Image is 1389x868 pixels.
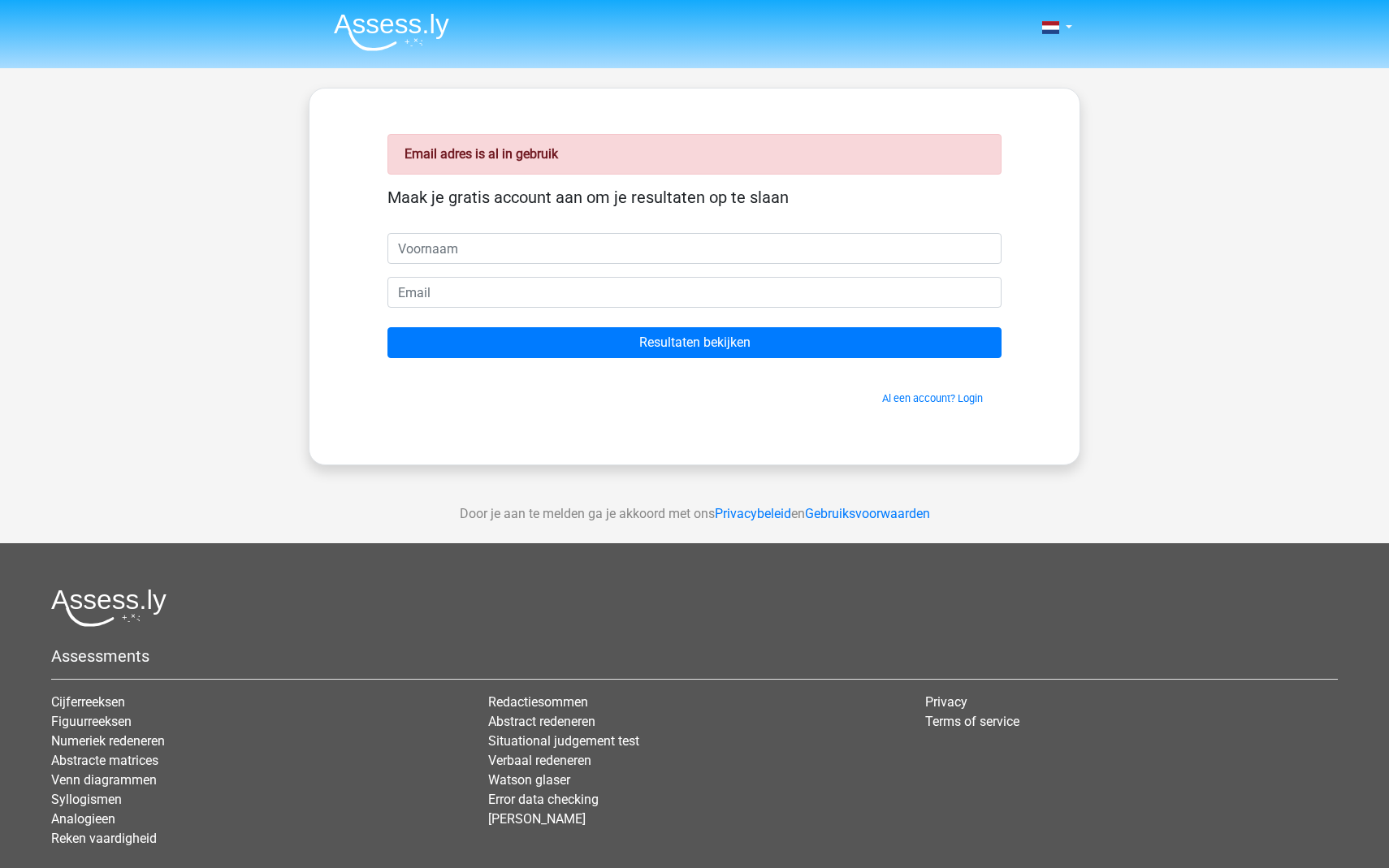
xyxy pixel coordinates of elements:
[488,811,586,827] a: [PERSON_NAME]
[488,753,591,768] a: Verbaal redeneren
[51,792,122,807] a: Syllogismen
[51,733,165,749] a: Numeriek redeneren
[488,772,570,788] a: Watson glaser
[387,277,1002,308] input: Email
[387,327,1002,358] input: Resultaten bekijken
[925,714,1019,729] a: Terms of service
[51,772,157,788] a: Venn diagrammen
[51,694,125,710] a: Cijferreeksen
[387,233,1002,264] input: Voornaam
[488,694,588,710] a: Redactiesommen
[51,831,157,846] a: Reken vaardigheid
[715,506,791,521] a: Privacybeleid
[334,13,449,51] img: Assessly
[405,146,558,162] strong: Email adres is al in gebruik
[51,811,115,827] a: Analogieen
[51,714,132,729] a: Figuurreeksen
[488,792,599,807] a: Error data checking
[488,733,639,749] a: Situational judgement test
[488,714,595,729] a: Abstract redeneren
[882,392,983,404] a: Al een account? Login
[925,694,967,710] a: Privacy
[805,506,930,521] a: Gebruiksvoorwaarden
[387,188,1002,207] h5: Maak je gratis account aan om je resultaten op te slaan
[51,753,158,768] a: Abstracte matrices
[51,589,167,627] img: Assessly logo
[51,646,1338,666] h5: Assessments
